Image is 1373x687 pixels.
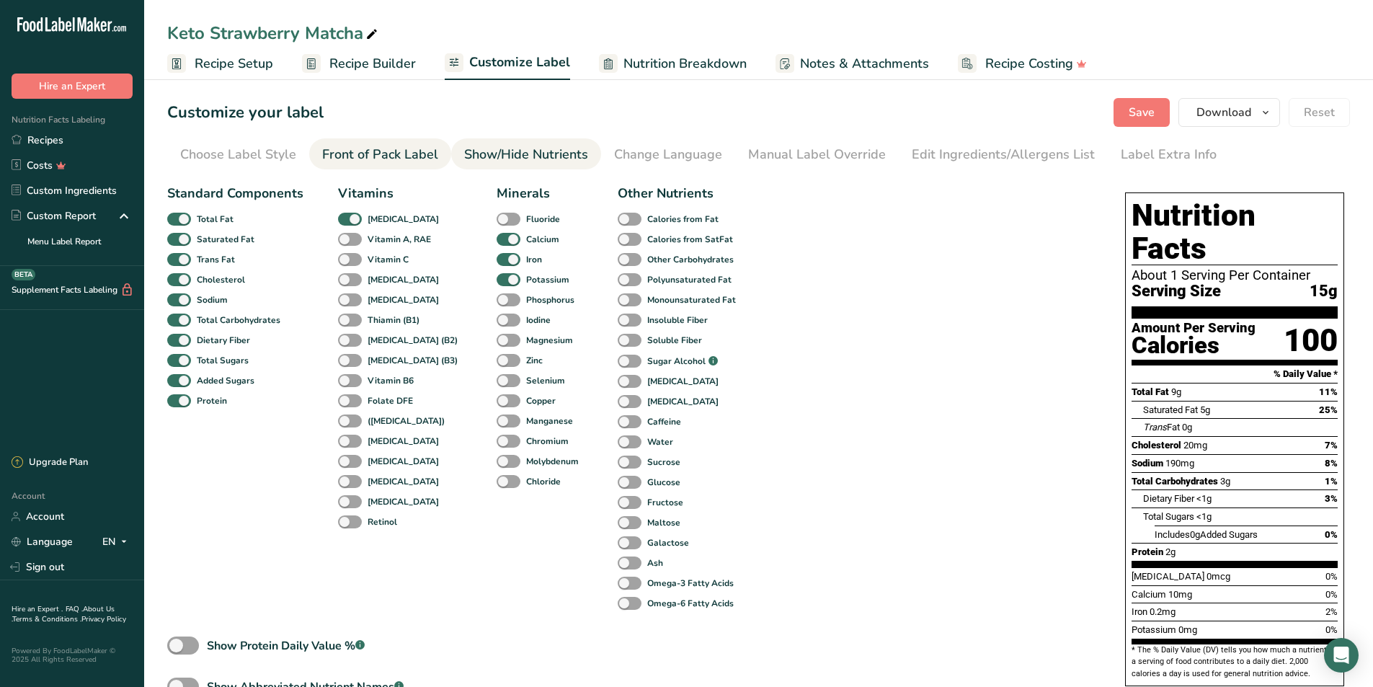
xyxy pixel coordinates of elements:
[197,253,235,266] b: Trans Fat
[1289,98,1350,127] button: Reset
[12,208,96,223] div: Custom Report
[526,435,569,448] b: Chromium
[647,597,734,610] b: Omega-6 Fatty Acids
[368,515,397,528] b: Retinol
[197,394,227,407] b: Protein
[958,48,1087,80] a: Recipe Costing
[526,314,551,327] b: Iodine
[197,314,280,327] b: Total Carbohydrates
[1168,589,1192,600] span: 10mg
[912,145,1095,164] div: Edit Ingredients/Allergens List
[647,273,732,286] b: Polyunsaturated Fat
[526,354,543,367] b: Zinc
[1143,404,1198,415] span: Saturated Fat
[1284,322,1338,360] div: 100
[526,213,560,226] b: Fluoride
[1132,199,1338,265] h1: Nutrition Facts
[1190,529,1200,540] span: 0g
[368,415,445,427] b: ([MEDICAL_DATA])
[1143,511,1194,522] span: Total Sugars
[1325,458,1338,469] span: 8%
[647,233,733,246] b: Calories from SatFat
[368,354,458,367] b: [MEDICAL_DATA] (B3)
[12,604,63,614] a: Hire an Expert .
[623,54,747,74] span: Nutrition Breakdown
[1114,98,1170,127] button: Save
[1165,546,1176,557] span: 2g
[368,233,431,246] b: Vitamin A, RAE
[647,314,708,327] b: Insoluble Fiber
[614,145,722,164] div: Change Language
[985,54,1073,74] span: Recipe Costing
[526,233,559,246] b: Calcium
[1182,422,1192,433] span: 0g
[1132,606,1147,617] span: Iron
[1132,335,1256,356] div: Calories
[1319,386,1338,397] span: 11%
[647,577,734,590] b: Omega-3 Fatty Acids
[526,475,561,488] b: Chloride
[647,334,702,347] b: Soluble Fiber
[1325,476,1338,487] span: 1%
[1325,624,1338,635] span: 0%
[800,54,929,74] span: Notes & Attachments
[647,456,680,469] b: Sucrose
[647,213,719,226] b: Calories from Fat
[167,184,303,203] div: Standard Components
[368,314,419,327] b: Thiamin (B1)
[167,101,324,125] h1: Customize your label
[1196,104,1251,121] span: Download
[1325,440,1338,451] span: 7%
[647,415,681,428] b: Caffeine
[1310,283,1338,301] span: 15g
[647,476,680,489] b: Glucose
[197,213,234,226] b: Total Fat
[1325,606,1338,617] span: 2%
[322,145,438,164] div: Front of Pack Label
[1132,644,1338,680] section: * The % Daily Value (DV) tells you how much a nutrient in a serving of food contributes to a dail...
[1196,511,1212,522] span: <1g
[1132,546,1163,557] span: Protein
[1325,571,1338,582] span: 0%
[1132,571,1204,582] span: [MEDICAL_DATA]
[1132,440,1181,451] span: Cholesterol
[526,253,542,266] b: Iron
[647,435,673,448] b: Water
[368,253,409,266] b: Vitamin C
[497,184,583,203] div: Minerals
[12,456,88,470] div: Upgrade Plan
[12,529,73,554] a: Language
[1121,145,1217,164] div: Label Extra Info
[1132,322,1256,335] div: Amount Per Serving
[12,614,81,624] a: Terms & Conditions .
[464,145,588,164] div: Show/Hide Nutrients
[647,355,706,368] b: Sugar Alcohol
[1143,493,1194,504] span: Dietary Fiber
[167,48,273,80] a: Recipe Setup
[526,293,574,306] b: Phosphorus
[368,334,458,347] b: [MEDICAL_DATA] (B2)
[1178,624,1197,635] span: 0mg
[167,20,381,46] div: Keto Strawberry Matcha
[66,604,83,614] a: FAQ .
[647,536,689,549] b: Galactose
[207,637,365,655] div: Show Protein Daily Value %
[526,334,573,347] b: Magnesium
[1132,365,1338,383] section: % Daily Value *
[1324,638,1359,673] div: Open Intercom Messenger
[526,374,565,387] b: Selenium
[197,354,249,367] b: Total Sugars
[776,48,929,80] a: Notes & Attachments
[368,455,439,468] b: [MEDICAL_DATA]
[1132,476,1218,487] span: Total Carbohydrates
[1196,493,1212,504] span: <1g
[368,273,439,286] b: [MEDICAL_DATA]
[1304,104,1335,121] span: Reset
[195,54,273,74] span: Recipe Setup
[302,48,416,80] a: Recipe Builder
[368,475,439,488] b: [MEDICAL_DATA]
[1155,529,1258,540] span: Includes Added Sugars
[647,557,663,569] b: Ash
[81,614,126,624] a: Privacy Policy
[1132,624,1176,635] span: Potassium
